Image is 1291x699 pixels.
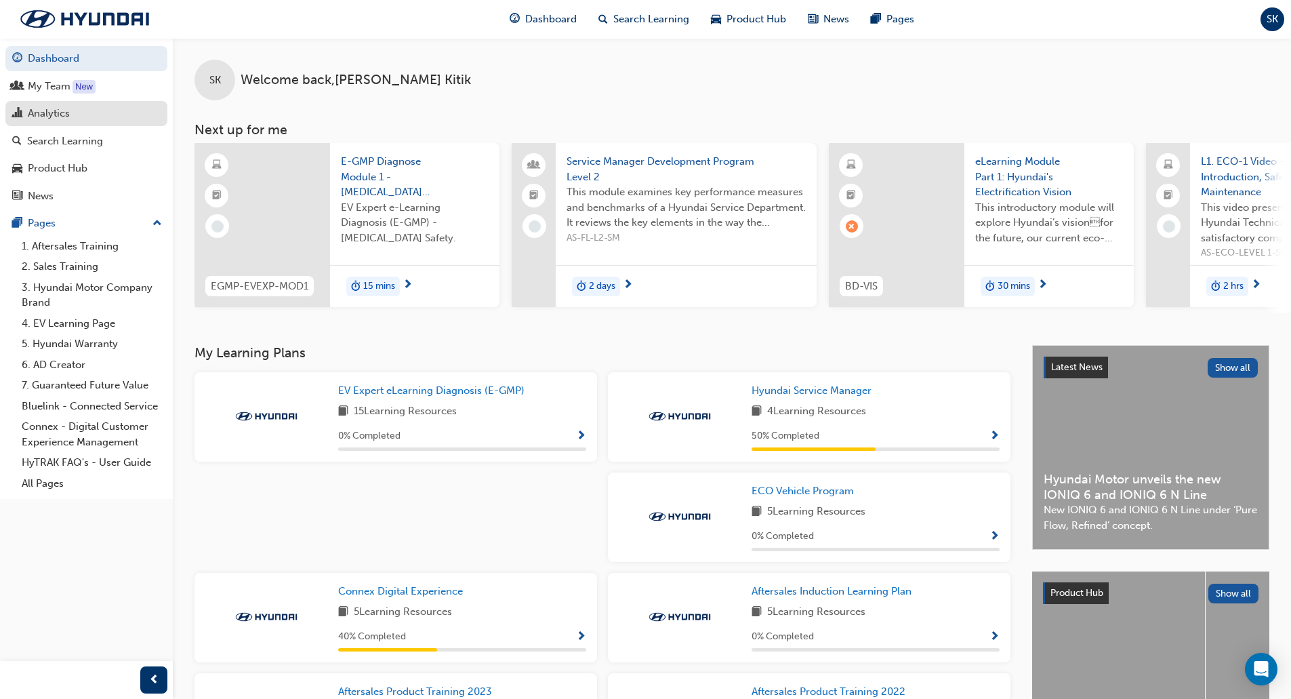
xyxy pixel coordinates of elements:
span: news-icon [808,11,818,28]
button: Show Progress [989,628,1000,645]
div: My Team [28,79,70,94]
span: people-icon [529,157,539,174]
a: Hyundai Service Manager [752,383,877,399]
span: next-icon [403,279,413,292]
span: booktick-icon [846,187,856,205]
span: Show Progress [989,631,1000,643]
img: Trak [642,510,717,523]
a: Dashboard [5,46,167,71]
span: Aftersales Induction Learning Plan [752,585,911,597]
a: Analytics [5,101,167,126]
a: All Pages [16,473,167,494]
span: Hyundai Service Manager [752,384,872,397]
a: EGMP-EVEXP-MOD1E-GMP Diagnose Module 1 - [MEDICAL_DATA] SafetyEV Expert e-Learning Diagnosis (E-G... [194,143,499,307]
span: ECO Vehicle Program [752,485,854,497]
div: Search Learning [27,134,103,149]
button: Show Progress [576,428,586,445]
span: EV Expert e-Learning Diagnosis (E-GMP) - [MEDICAL_DATA] Safety. [341,200,489,246]
span: book-icon [752,604,762,621]
span: search-icon [598,11,608,28]
div: Open Intercom Messenger [1245,653,1277,685]
a: 4. EV Learning Page [16,313,167,334]
span: Product Hub [1050,587,1103,599]
span: book-icon [752,504,762,521]
a: 6. AD Creator [16,355,167,376]
span: Show Progress [989,531,1000,543]
span: New IONIQ 6 and IONIQ 6 N Line under ‘Pure Flow, Refined’ concept. [1044,502,1258,533]
img: Trak [7,5,163,33]
button: Pages [5,211,167,236]
a: ECO Vehicle Program [752,483,859,499]
a: 2. Sales Training [16,256,167,277]
span: 40 % Completed [338,629,406,645]
span: learningResourceType_ELEARNING-icon [212,157,222,174]
span: pages-icon [12,218,22,230]
h3: Next up for me [173,122,1291,138]
span: booktick-icon [529,187,539,205]
span: Show Progress [576,631,586,643]
a: Aftersales Induction Learning Plan [752,584,917,599]
a: Product Hub [5,156,167,181]
span: duration-icon [1211,278,1221,296]
div: Analytics [28,106,70,121]
a: BD-VISeLearning Module Part 1: Hyundai's Electrification VisionThis introductory module will expl... [829,143,1134,307]
span: 0 % Completed [752,529,814,544]
span: AS-FL-L2-SM [567,231,806,246]
span: 0 % Completed [752,629,814,645]
span: learningRecordVerb_NONE-icon [529,220,541,233]
a: HyTRAK FAQ's - User Guide [16,452,167,473]
span: SK [209,73,221,88]
span: laptop-icon [1164,157,1173,174]
span: 0 % Completed [338,428,401,444]
a: EV Expert eLearning Diagnosis (E-GMP) [338,383,530,399]
div: Product Hub [28,161,87,176]
span: booktick-icon [212,187,222,205]
span: Product Hub [726,12,786,27]
a: Connex Digital Experience [338,584,468,599]
span: guage-icon [510,11,520,28]
a: Connex - Digital Customer Experience Management [16,416,167,452]
span: duration-icon [351,278,361,296]
span: next-icon [1038,279,1048,292]
a: Product HubShow all [1043,582,1258,604]
span: 4 Learning Resources [767,403,866,420]
span: book-icon [752,403,762,420]
a: 3. Hyundai Motor Company Brand [16,277,167,313]
img: Trak [642,610,717,624]
a: 1. Aftersales Training [16,236,167,257]
span: chart-icon [12,108,22,120]
button: Show all [1208,358,1258,378]
span: eLearning Module Part 1: Hyundai's Electrification Vision [975,154,1123,200]
button: Show Progress [989,528,1000,545]
a: 7. Guaranteed Future Value [16,375,167,396]
span: 2 days [589,279,615,294]
span: pages-icon [871,11,881,28]
span: Show Progress [989,431,1000,443]
a: news-iconNews [797,5,860,33]
span: up-icon [152,215,162,233]
span: This introductory module will explore Hyundai’s visionfor the future, our current eco-friendly v... [975,200,1123,246]
a: car-iconProduct Hub [700,5,797,33]
div: Tooltip anchor [73,80,96,94]
button: Show Progress [576,628,586,645]
img: Trak [229,610,304,624]
span: Pages [886,12,914,27]
a: News [5,184,167,209]
span: Aftersales Product Training 2022 [752,685,905,698]
span: 5 Learning Resources [354,604,452,621]
button: DashboardMy TeamAnalyticsSearch LearningProduct HubNews [5,43,167,211]
span: Latest News [1051,361,1103,373]
a: guage-iconDashboard [499,5,588,33]
span: Welcome back , [PERSON_NAME] Kitik [241,73,471,88]
a: Search Learning [5,129,167,154]
span: learningRecordVerb_FAIL-icon [846,220,858,233]
span: Show Progress [576,431,586,443]
span: book-icon [338,604,348,621]
span: 5 Learning Resources [767,604,865,621]
a: Latest NewsShow all [1044,357,1258,378]
span: Hyundai Motor unveils the new IONIQ 6 and IONIQ 6 N Line [1044,472,1258,502]
span: car-icon [711,11,721,28]
span: people-icon [12,81,22,93]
